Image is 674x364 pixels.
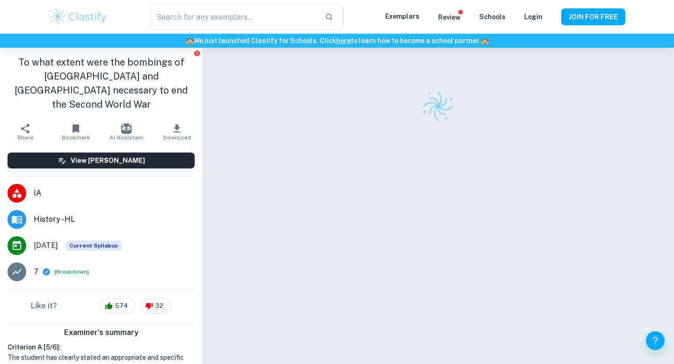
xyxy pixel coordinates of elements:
h6: We just launched Clastify for Schools. Click to learn how to become a school partner. [2,36,672,46]
div: 32 [140,298,171,313]
p: Review [438,12,461,22]
div: 574 [100,298,136,313]
h6: Examiner's summary [4,327,198,338]
button: AI Assistant [101,119,152,145]
img: Clastify logo [418,86,458,126]
span: 🏫 [481,37,489,44]
span: IA [34,188,195,199]
a: Login [524,13,542,21]
span: 574 [110,301,133,311]
span: Current Syllabus [66,240,122,251]
h6: Criterion A [ 5 / 6 ]: [7,342,195,352]
button: Bookmark [51,119,101,145]
button: Breakdown [56,268,87,276]
img: AI Assistant [121,124,132,134]
div: This exemplar is based on the current syllabus. Feel free to refer to it for inspiration/ideas wh... [66,240,122,251]
span: ( ) [54,268,89,277]
button: JOIN FOR FREE [561,8,625,25]
p: 7 [34,266,38,277]
span: 🏫 [186,37,194,44]
h6: View [PERSON_NAME] [71,155,145,166]
span: AI Assistant [110,134,143,141]
span: Share [17,134,33,141]
span: Bookmark [62,134,90,141]
h1: To what extent were the bombings of [GEOGRAPHIC_DATA] and [GEOGRAPHIC_DATA] necessary to end the ... [7,55,195,111]
button: Download [152,119,202,145]
button: View [PERSON_NAME] [7,153,195,168]
button: Report issue [193,50,200,57]
span: [DATE] [34,240,58,251]
a: here [336,37,351,44]
span: Download [163,134,191,141]
span: 32 [150,301,168,311]
p: Exemplars [385,11,419,22]
span: History - HL [34,214,195,225]
h6: Like it? [31,300,57,312]
button: Help and Feedback [646,331,665,350]
img: Clastify logo [49,7,108,26]
a: Schools [479,13,505,21]
input: Search for any exemplars... [150,4,317,30]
